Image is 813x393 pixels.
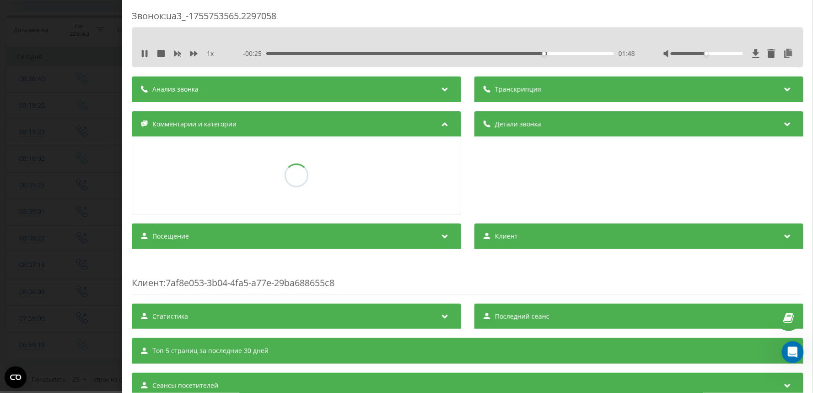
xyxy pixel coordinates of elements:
iframe: Intercom live chat [782,341,804,363]
span: Последний сеанс [495,312,549,321]
span: Топ 5 страниц за последние 30 дней [152,346,269,355]
div: Accessibility label [704,52,708,55]
span: Статистика [152,312,188,321]
span: Детали звонка [495,120,541,129]
button: Отправить сообщение… [157,296,172,311]
span: Посещение [152,232,189,241]
div: Щоб ефективно запровадити AI-функціонал та отримати максимум користі, звертайся прямо зараз до на... [15,104,143,140]
div: 📌 зрозуміти, як АІ допоможе у виявленні інсайтів із розмов; [15,167,143,185]
span: Комментарии и категории [152,120,237,129]
span: - 00:25 [242,49,266,58]
span: Сеансы посетителей [152,381,218,390]
span: Клиент [132,277,163,289]
button: Средство выбора эмодзи [14,300,22,307]
button: Добавить вложение [43,300,51,307]
div: Консультація займе мінімум часу, але дасть максимум користі для оптимізації роботи з клієнтами. [15,235,143,262]
div: : 7af8e053-3b04-4fa5-a77e-29ba688655c8 [132,258,803,295]
div: Oleksandr • 17 ч назад [15,273,81,279]
button: Open CMP widget [5,366,27,388]
button: Главная [143,4,161,21]
textarea: Ваше сообщение... [8,281,175,296]
span: 01:48 [618,49,635,58]
div: Мовна аналітика ШІ — це можливість краще розуміти клієнтів, виявляти ключові інсайти з розмов і п... [15,64,143,99]
p: Был в сети 14 ч назад [44,11,114,21]
span: Клиент [495,232,517,241]
div: Закрыть [161,4,177,20]
div: 📌 дізнатися, як впровадити функцію максимально ефективно; [15,190,143,207]
div: Звонок : ua3_-1755753565.2297058 [132,10,803,27]
button: go back [6,4,23,21]
button: Средство выбора GIF-файла [29,300,36,307]
div: 📌 оцінити переваги для для себе і бізнесу вже на старті. [15,212,143,230]
img: Profile image for Oleksandr [26,5,41,20]
span: Анализ звонка [152,85,199,94]
span: 1 x [207,49,214,58]
div: 📌 отримати повну інформацію про функціонал AI-аналізу дзвінків; [15,145,143,163]
span: Транскрипция [495,85,541,94]
div: Accessibility label [542,52,546,55]
h1: Oleksandr [44,5,81,11]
